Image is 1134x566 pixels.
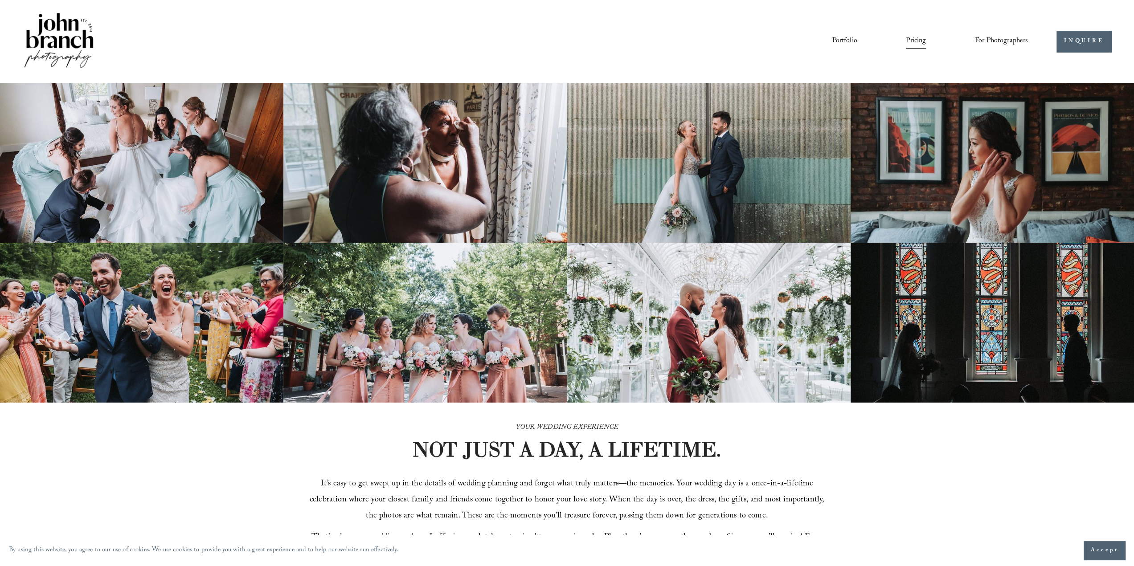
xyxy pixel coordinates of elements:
img: A bride and groom standing together, laughing, with the bride holding a bouquet in front of a cor... [567,83,851,243]
img: Bride and groom standing in an elegant greenhouse with chandeliers and lush greenery. [567,243,851,403]
img: Woman applying makeup to another woman near a window with floral curtains and autumn flowers. [283,83,567,243]
a: folder dropdown [975,34,1028,49]
span: It’s easy to get swept up in the details of wedding planning and forget what truly matters—the me... [310,477,827,523]
button: Accept [1084,541,1125,560]
em: YOUR WEDDING EXPERIENCE [516,422,618,434]
img: John Branch IV Photography [23,11,95,71]
a: Pricing [906,34,926,49]
img: Silhouettes of a bride and groom facing each other in a church, with colorful stained glass windo... [851,243,1134,403]
img: A bride and four bridesmaids in pink dresses, holding bouquets with pink and white flowers, smili... [283,243,567,403]
img: Bride adjusting earring in front of framed posters on a brick wall. [851,83,1134,243]
span: For Photographers [975,34,1028,48]
p: By using this website, you agree to our use of cookies. We use cookies to provide you with a grea... [9,544,399,557]
span: Accept [1090,546,1118,555]
a: Portfolio [832,34,857,49]
strong: NOT JUST A DAY, A LIFETIME. [412,436,721,462]
a: INQUIRE [1056,31,1111,53]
